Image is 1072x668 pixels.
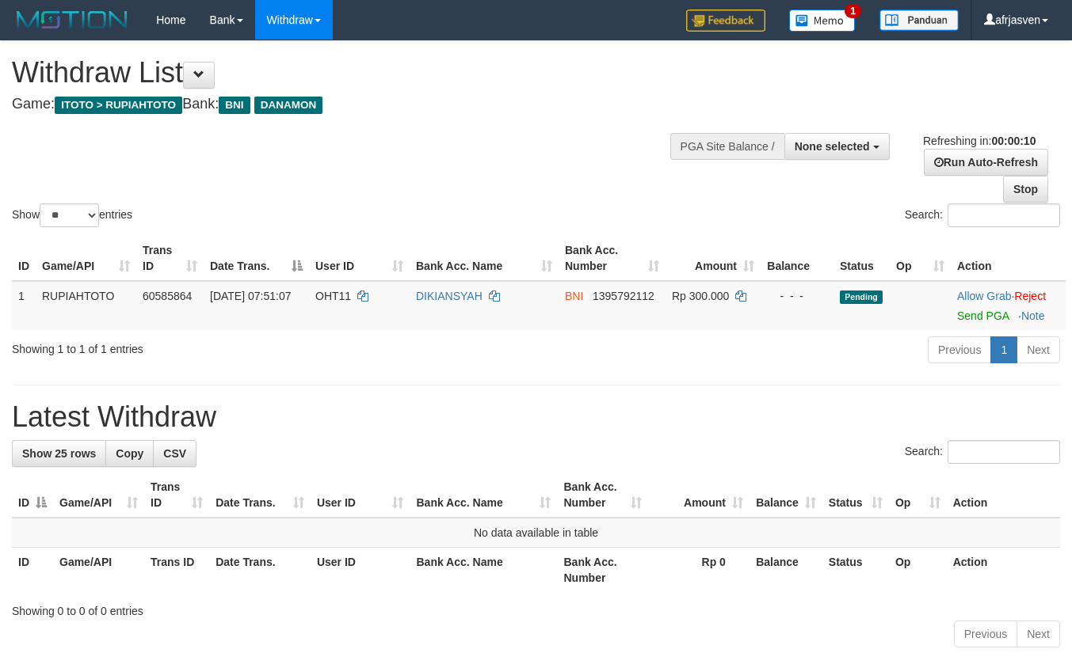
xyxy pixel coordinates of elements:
[36,281,136,330] td: RUPIAHTOTO
[670,133,784,160] div: PGA Site Balance /
[53,548,144,593] th: Game/API
[789,9,856,32] img: Button%20Memo.svg
[948,203,1060,227] input: Search:
[22,447,96,460] span: Show 25 rows
[957,290,1014,302] span: ·
[559,236,666,281] th: Bank Acc. Number: activate to sort column ascending
[12,401,1060,433] h1: Latest Withdraw
[204,236,309,281] th: Date Trans.: activate to sort column descending
[672,290,729,302] span: Rp 300.000
[163,447,186,460] span: CSV
[12,440,106,467] a: Show 25 rows
[951,236,1066,281] th: Action
[12,236,36,281] th: ID
[40,203,99,227] select: Showentries
[761,236,834,281] th: Balance
[557,548,648,593] th: Bank Acc. Number
[36,236,136,281] th: Game/API: activate to sort column ascending
[105,440,154,467] a: Copy
[840,290,883,304] span: Pending
[12,548,53,593] th: ID
[153,440,196,467] a: CSV
[947,548,1060,593] th: Action
[219,97,250,114] span: BNI
[136,236,204,281] th: Trans ID: activate to sort column ascending
[795,140,870,153] span: None selected
[311,473,410,518] th: User ID: activate to sort column ascending
[12,203,132,227] label: Show entries
[1003,176,1048,203] a: Stop
[648,473,750,518] th: Amount: activate to sort column ascending
[12,335,435,357] div: Showing 1 to 1 of 1 entries
[209,473,311,518] th: Date Trans.: activate to sort column ascending
[12,281,36,330] td: 1
[410,236,559,281] th: Bank Acc. Name: activate to sort column ascending
[822,473,889,518] th: Status: activate to sort column ascending
[12,518,1060,548] td: No data available in table
[315,290,351,302] span: OHT11
[12,57,699,89] h1: Withdraw List
[557,473,648,518] th: Bank Acc. Number: activate to sort column ascending
[12,97,699,112] h4: Game: Bank:
[12,473,53,518] th: ID: activate to sort column descending
[889,473,947,518] th: Op: activate to sort column ascending
[951,281,1066,330] td: ·
[923,135,1036,147] span: Refreshing in:
[845,4,861,18] span: 1
[991,135,1036,147] strong: 00:00:10
[12,8,132,32] img: MOTION_logo.png
[879,9,959,31] img: panduan.png
[55,97,182,114] span: ITOTO > RUPIAHTOTO
[666,236,761,281] th: Amount: activate to sort column ascending
[928,336,991,363] a: Previous
[144,473,209,518] th: Trans ID: activate to sort column ascending
[209,548,311,593] th: Date Trans.
[416,290,483,302] a: DIKIANSYAH
[143,290,192,302] span: 60585864
[784,133,890,160] button: None selected
[834,236,890,281] th: Status
[957,309,1009,322] a: Send PGA
[948,440,1060,464] input: Search:
[957,290,1011,302] a: Allow Grab
[1017,621,1060,647] a: Next
[12,597,1060,619] div: Showing 0 to 0 of 0 entries
[565,290,583,302] span: BNI
[990,336,1017,363] a: 1
[309,236,410,281] th: User ID: activate to sort column ascending
[1014,290,1046,302] a: Reject
[890,236,951,281] th: Op: activate to sort column ascending
[686,9,765,32] img: Feedback.jpg
[1017,336,1060,363] a: Next
[947,473,1060,518] th: Action
[889,548,947,593] th: Op
[410,548,557,593] th: Bank Acc. Name
[750,473,822,518] th: Balance: activate to sort column ascending
[924,149,1048,176] a: Run Auto-Refresh
[905,440,1060,464] label: Search:
[311,548,410,593] th: User ID
[210,290,291,302] span: [DATE] 07:51:07
[254,97,323,114] span: DANAMON
[144,548,209,593] th: Trans ID
[53,473,144,518] th: Game/API: activate to sort column ascending
[750,548,822,593] th: Balance
[410,473,557,518] th: Bank Acc. Name: activate to sort column ascending
[822,548,889,593] th: Status
[954,621,1017,647] a: Previous
[767,288,827,304] div: - - -
[905,203,1060,227] label: Search:
[648,548,750,593] th: Rp 0
[116,447,143,460] span: Copy
[593,290,654,302] span: Copy 1395792112 to clipboard
[1021,309,1045,322] a: Note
